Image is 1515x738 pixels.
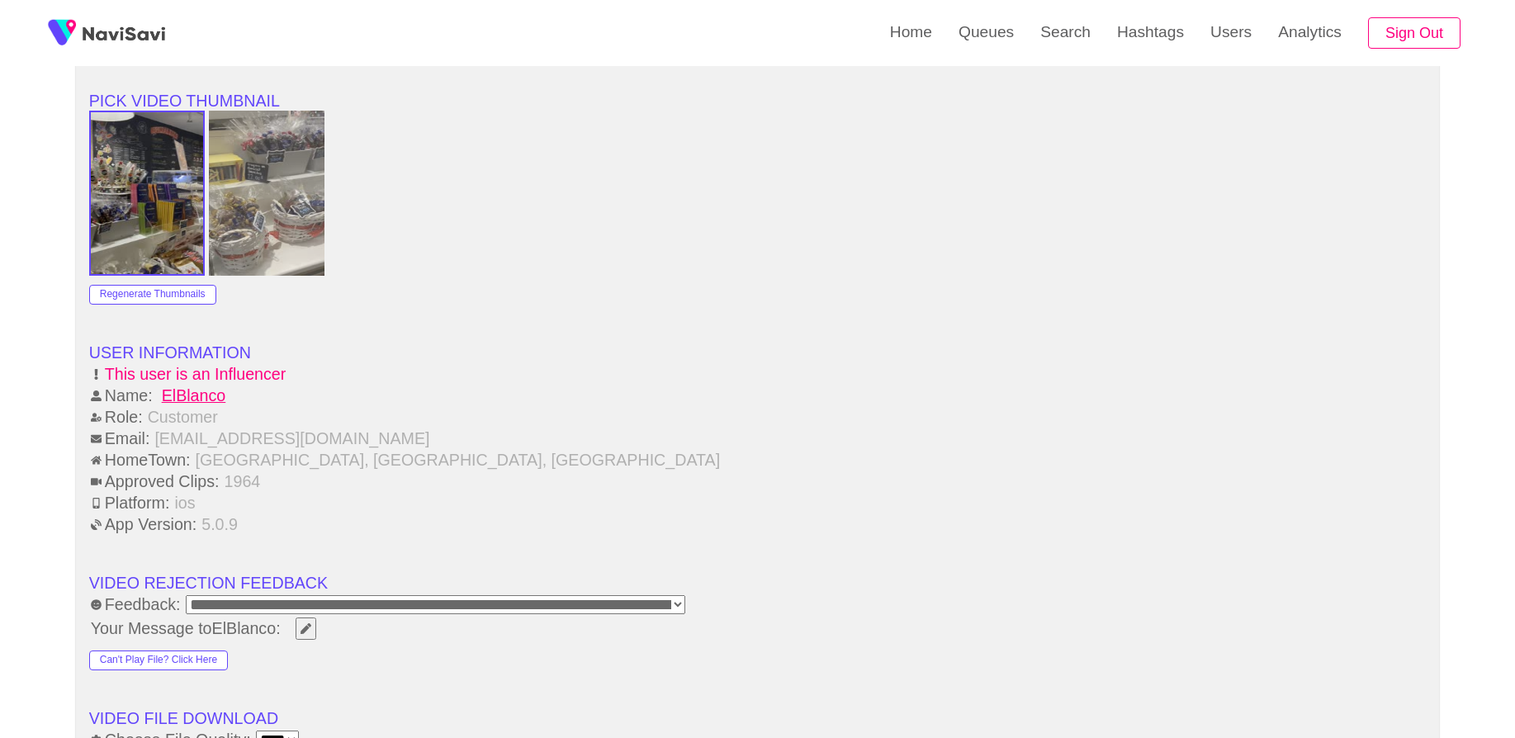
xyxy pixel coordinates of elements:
img: Leonidas Mont Royal thumbnail 1 [91,112,203,274]
img: fireSpot [83,25,165,41]
button: Sign Out [1368,17,1461,50]
img: Leonidas Mont Royal thumbnail 2 [209,111,324,276]
button: Regenerate Thumbnails [89,285,216,305]
span: HomeTown: [89,451,192,470]
li: PICK VIDEO THUMBNAIL [89,91,1427,111]
span: Your Message to ElBlanco : [89,619,282,638]
span: Email: [89,429,152,448]
span: Name: [89,386,154,405]
span: Approved Clips: [89,472,221,491]
span: Platform: [89,494,172,513]
span: [EMAIL_ADDRESS][DOMAIN_NAME] [153,429,431,448]
span: Role: [89,408,144,427]
span: This user is an Influencer [89,365,288,384]
span: Customer [146,408,220,427]
span: App Version: [89,515,198,534]
img: fireSpot [41,12,83,54]
span: 5.0.9 [200,515,239,534]
li: VIDEO REJECTION FEEDBACK [89,573,1427,593]
li: USER INFORMATION [89,343,1427,363]
span: ElBlanco [160,386,228,405]
span: ios [173,494,196,513]
button: Can't Play File? Click Here [89,650,228,670]
span: Feedback: [89,595,182,614]
span: 1964 [223,472,263,491]
li: VIDEO FILE DOWNLOAD [89,708,1427,728]
span: Edit Field [299,623,313,634]
span: [GEOGRAPHIC_DATA], [GEOGRAPHIC_DATA], [GEOGRAPHIC_DATA] [194,451,722,470]
button: Edit Field [296,617,316,640]
a: ElBlanco [156,386,1427,405]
